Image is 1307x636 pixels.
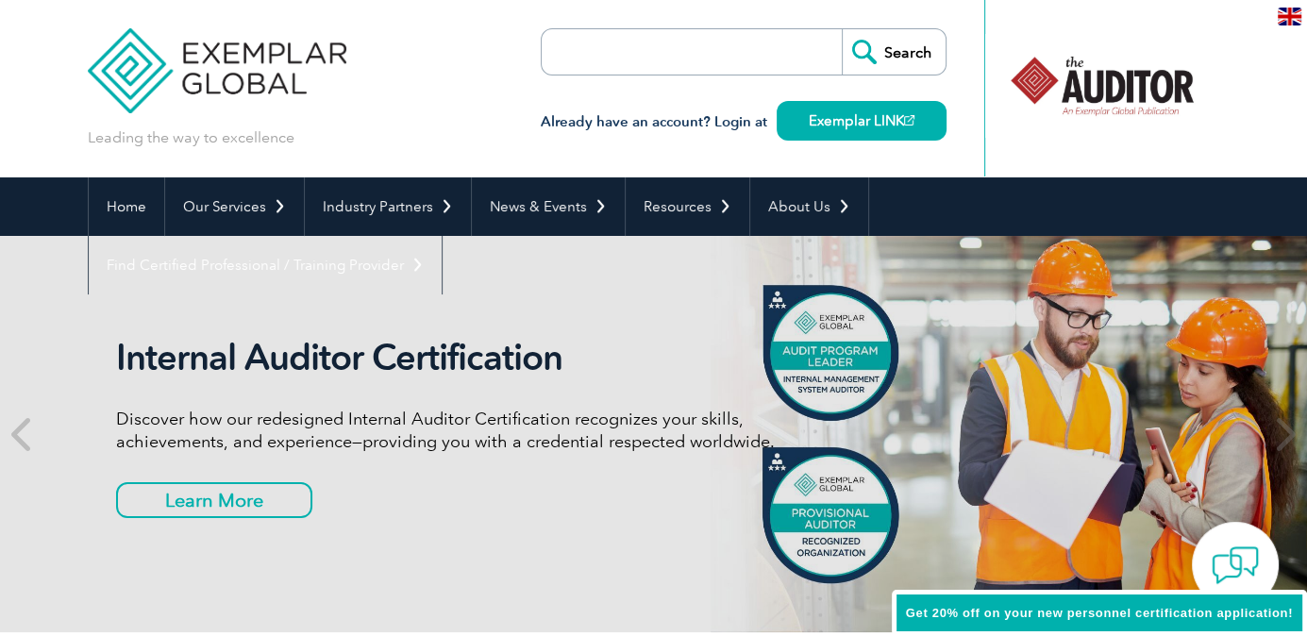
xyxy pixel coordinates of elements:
a: Resources [626,177,749,236]
a: Home [89,177,164,236]
h2: Internal Auditor Certification [116,336,824,379]
p: Leading the way to excellence [88,127,294,148]
a: Industry Partners [305,177,471,236]
p: Discover how our redesigned Internal Auditor Certification recognizes your skills, achievements, ... [116,408,824,453]
a: News & Events [472,177,625,236]
a: Our Services [165,177,304,236]
span: Get 20% off on your new personnel certification application! [906,606,1293,620]
a: About Us [750,177,868,236]
h3: Already have an account? Login at [541,110,947,134]
a: Find Certified Professional / Training Provider [89,236,442,294]
img: en [1278,8,1301,25]
img: open_square.png [904,115,914,126]
input: Search [842,29,946,75]
a: Exemplar LINK [777,101,947,141]
img: contact-chat.png [1212,542,1259,589]
a: Learn More [116,482,312,518]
